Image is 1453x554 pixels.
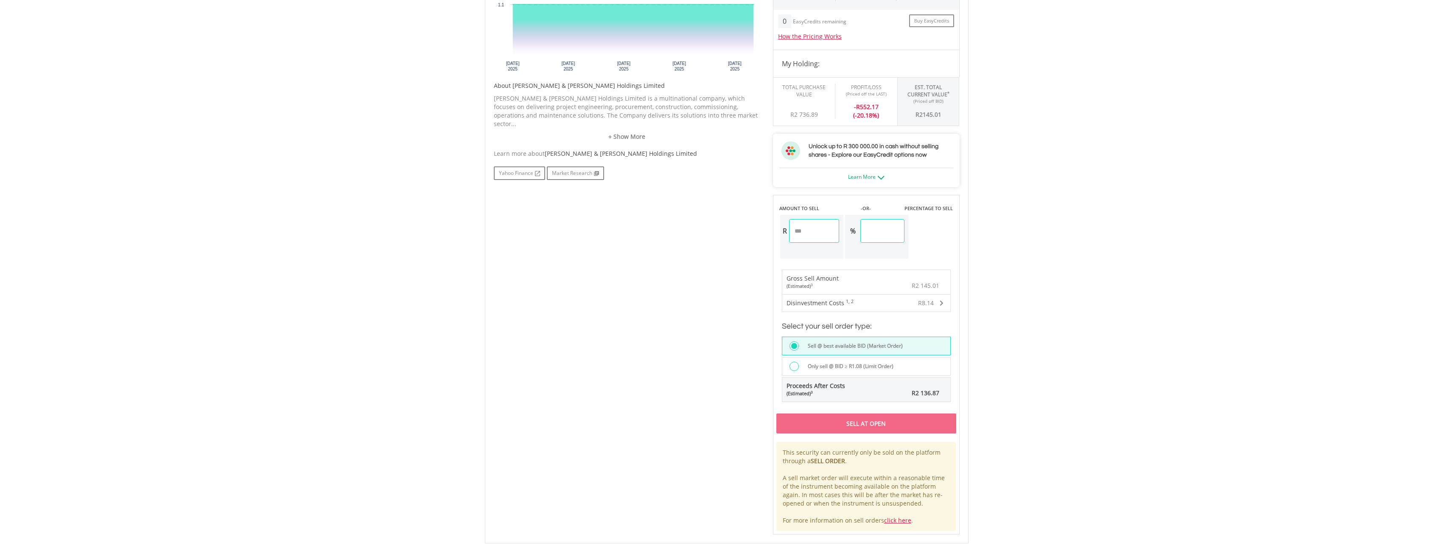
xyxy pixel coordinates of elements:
div: Learn more about [494,149,760,158]
div: R [904,104,953,119]
a: Buy EasyCredits [909,14,954,28]
img: ec-flower.svg [781,141,800,160]
div: (Estimated) [787,283,839,290]
span: 552.17 (-20.18%) [853,103,879,119]
span: Disinvestment Costs [787,299,844,307]
label: Only sell @ BID ≥ R1.08 (Limit Order) [803,362,893,371]
text: [DATE] 2025 [672,61,686,71]
div: (Priced off the LAST) [842,91,891,97]
div: Gross Sell Amount [787,274,839,290]
sup: 3 [811,390,813,394]
a: Yahoo Finance [494,166,545,180]
div: 0 [778,14,791,28]
div: (Priced off BID) [904,98,953,104]
label: AMOUNT TO SELL [779,205,819,212]
div: Profit/Loss [842,84,891,91]
h3: Unlock up to R 300 000.00 in cash without selling shares - Explore our EasyCredit options now [809,142,951,159]
a: Learn More [848,173,885,180]
a: click here [884,516,911,524]
h5: About [PERSON_NAME] & [PERSON_NAME] Holdings Limited [494,82,760,90]
div: % [845,219,860,243]
sup: 1, 2 [846,298,854,304]
span: R2 736.89 [790,110,818,118]
text: [DATE] 2025 [617,61,630,71]
span: 2145.01 [919,110,941,118]
img: ec-arrow-down.png [878,176,885,180]
h4: My Holding: [782,59,951,69]
span: - [854,103,856,111]
span: R2 136.87 [912,389,939,397]
div: R [780,219,789,243]
span: R8.14 [918,299,934,307]
span: R2 145.01 [912,281,939,290]
a: Market Research [547,166,604,180]
div: (Estimated) [787,390,845,397]
div: Sell At Open [776,413,956,433]
span: Proceeds After Costs [787,382,845,397]
text: 1.1 [498,3,504,7]
div: Total Purchase Value [780,84,829,98]
div: Est. Total Current Value [904,84,953,98]
label: PERCENTAGE TO SELL [904,205,953,212]
p: [PERSON_NAME] & [PERSON_NAME] Holdings Limited is a multinational company, which focuses on deliv... [494,94,760,128]
text: [DATE] 2025 [506,61,519,71]
h3: Select your sell order type: [782,321,951,332]
label: -OR- [861,205,871,212]
text: [DATE] 2025 [561,61,575,71]
text: [DATE] 2025 [728,61,742,71]
div: This security can currently only be sold on the platform through a . A sell market order will exe... [776,442,956,531]
label: Sell @ best available BID (Market Order) [803,341,903,351]
div: R [842,97,891,120]
b: SELL ORDER [811,457,845,465]
div: EasyCredits remaining [793,19,846,26]
span: [PERSON_NAME] & [PERSON_NAME] Holdings Limited [545,149,697,157]
a: + Show More [494,132,760,141]
a: How the Pricing Works [778,32,842,40]
sup: 3 [811,282,813,287]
